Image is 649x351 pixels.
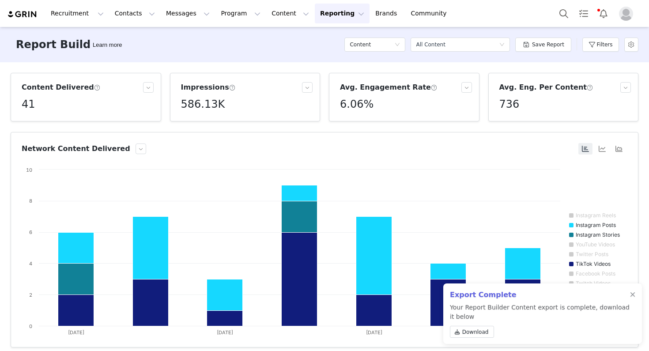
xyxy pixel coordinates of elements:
[161,4,215,23] button: Messages
[109,4,160,23] button: Contacts
[462,328,489,336] span: Download
[576,212,616,219] text: Instagram Reels
[582,38,619,52] button: Filters
[576,280,611,287] text: Twitch Videos
[576,251,608,257] text: Twitter Posts
[29,260,32,267] text: 4
[217,329,233,336] text: [DATE]
[68,329,84,336] text: [DATE]
[22,96,35,112] h5: 41
[22,82,101,93] h3: Content Delivered
[215,4,266,23] button: Program
[22,143,130,154] h3: Network Content Delivered
[554,4,574,23] button: Search
[499,96,520,112] h5: 736
[266,4,314,23] button: Content
[499,42,505,48] i: icon: down
[576,241,615,248] text: YouTube Videos
[416,38,445,51] div: All Content
[395,42,400,48] i: icon: down
[29,229,32,235] text: 6
[370,4,405,23] a: Brands
[576,231,620,238] text: Instagram Stories
[594,4,613,23] button: Notifications
[614,7,642,21] button: Profile
[450,326,494,338] a: Download
[576,270,615,277] text: Facebook Posts
[181,96,225,112] h5: 586.13K
[7,10,38,19] img: grin logo
[340,82,438,93] h3: Avg. Engagement Rate
[450,290,630,300] h2: Export Complete
[340,96,374,112] h5: 6.06%
[576,222,616,228] text: Instagram Posts
[29,198,32,204] text: 8
[181,82,236,93] h3: Impressions
[366,329,382,336] text: [DATE]
[619,7,633,21] img: placeholder-profile.jpg
[350,38,371,51] h5: Content
[315,4,370,23] button: Reporting
[29,323,32,329] text: 0
[16,37,103,53] h3: Report Builder
[91,41,124,49] div: Tooltip anchor
[499,82,593,93] h3: Avg. Eng. Per Content
[26,167,32,173] text: 10
[574,4,593,23] a: Tasks
[576,260,611,267] text: TikTok Videos
[29,292,32,298] text: 2
[450,303,630,341] p: Your Report Builder Content export is complete, download it below
[45,4,109,23] button: Recruitment
[406,4,456,23] a: Community
[515,38,571,52] button: Save Report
